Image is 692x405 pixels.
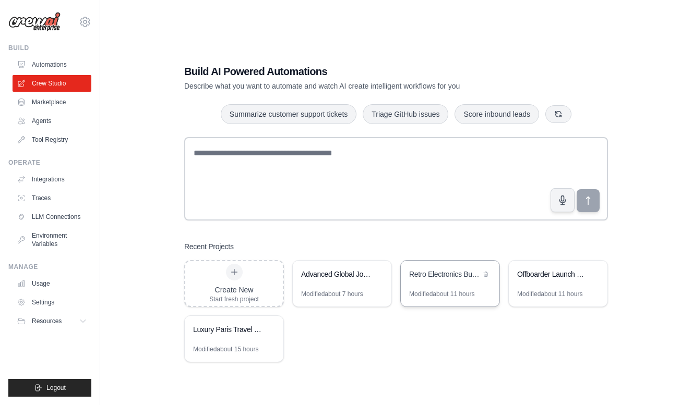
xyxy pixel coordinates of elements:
a: LLM Connections [13,208,91,225]
div: Modified about 11 hours [517,290,582,298]
div: Luxury Paris Travel Concierge [193,324,265,335]
span: Resources [32,317,62,325]
a: Tool Registry [13,131,91,148]
a: Integrations [13,171,91,188]
a: Settings [13,294,91,311]
button: Resources [13,313,91,329]
a: Marketplace [13,94,91,111]
div: Modified about 15 hours [193,345,258,353]
div: Retro Electronics Business Strategy Research [409,269,481,279]
button: Get new suggestions [545,105,571,123]
iframe: Chat Widget [640,355,692,405]
div: Modified about 7 hours [301,290,363,298]
a: Usage [13,275,91,292]
h3: Recent Projects [184,241,234,252]
div: Operate [8,158,91,167]
a: Agents [13,113,91,129]
div: Create New [209,285,259,295]
span: Logout [46,384,66,392]
button: Click to speak your automation idea [551,188,575,212]
button: Score inbound leads [455,104,539,124]
p: Describe what you want to automate and watch AI create intelligent workflows for you [184,81,535,91]
h1: Build AI Powered Automations [184,64,535,79]
button: Summarize customer support tickets [221,104,356,124]
div: Manage [8,263,91,271]
div: Build [8,44,91,52]
div: Offboarder Launch Readiness Development [517,269,589,279]
div: Advanced Global Job Search & Analytics Platform [301,269,373,279]
div: Start fresh project [209,295,259,303]
button: Logout [8,379,91,397]
button: Delete project [481,269,491,279]
a: Automations [13,56,91,73]
button: Triage GitHub issues [363,104,448,124]
a: Traces [13,190,91,206]
a: Crew Studio [13,75,91,92]
div: Modified about 11 hours [409,290,474,298]
img: Logo [8,12,61,32]
a: Environment Variables [13,227,91,252]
